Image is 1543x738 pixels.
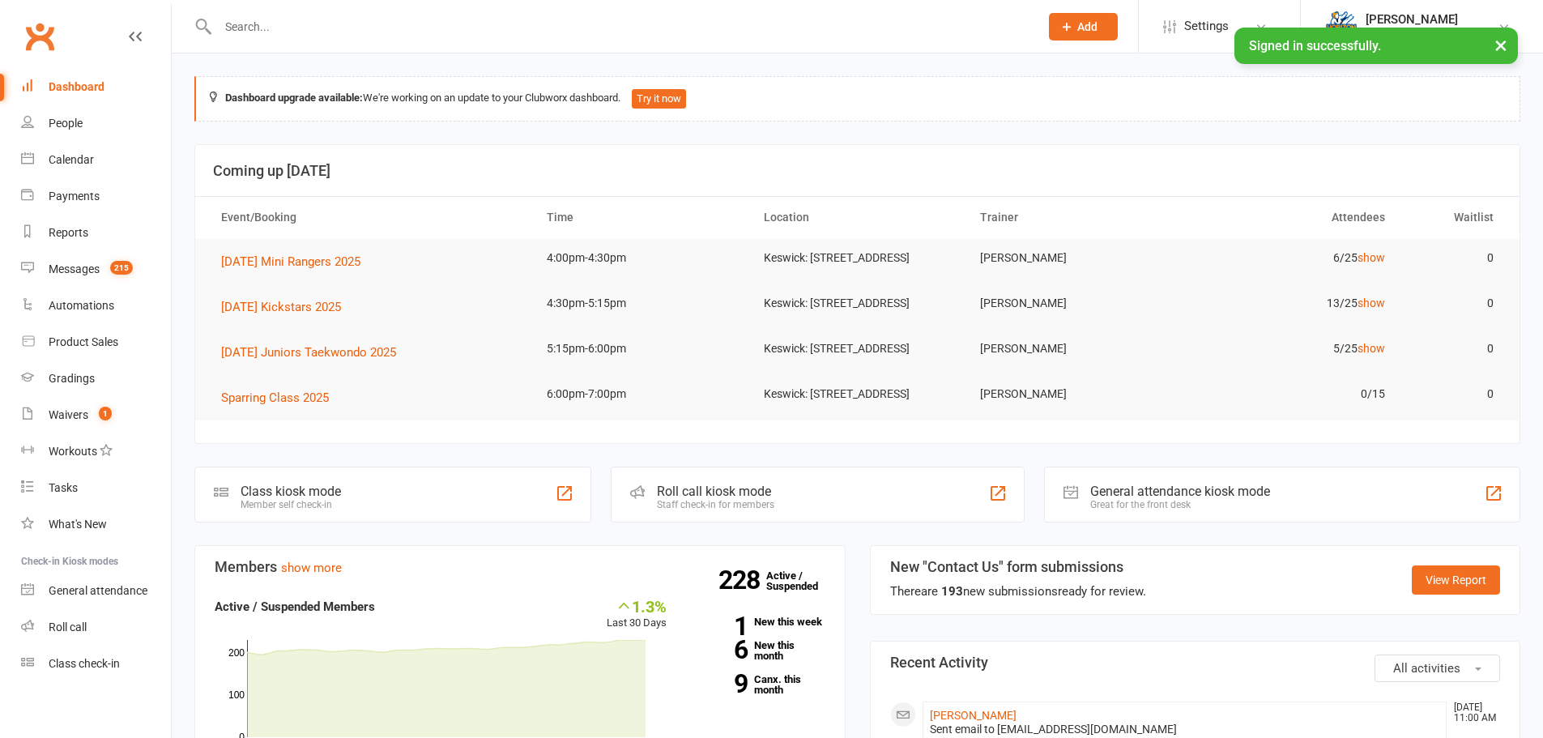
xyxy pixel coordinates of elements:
td: Keswick: [STREET_ADDRESS] [749,330,966,368]
td: [PERSON_NAME] [965,284,1183,322]
a: Calendar [21,142,171,178]
td: 6:00pm-7:00pm [532,375,749,413]
td: Keswick: [STREET_ADDRESS] [749,375,966,413]
strong: 9 [691,672,748,696]
a: Automations [21,288,171,324]
td: Keswick: [STREET_ADDRESS] [749,239,966,277]
span: Sent email to [EMAIL_ADDRESS][DOMAIN_NAME] [930,723,1177,736]
input: Search... [213,15,1028,38]
img: thumb_image1625461565.png [1325,11,1358,43]
span: [DATE] Juniors Taekwondo 2025 [221,345,396,360]
strong: 1 [691,614,748,638]
a: Clubworx [19,16,60,57]
button: [DATE] Juniors Taekwondo 2025 [221,343,407,362]
strong: 193 [941,584,963,599]
a: Waivers 1 [21,397,171,433]
th: Waitlist [1400,197,1508,238]
div: Great for the front desk [1090,499,1270,510]
div: Horizon Taekwondo [1366,27,1466,41]
div: Dashboard [49,80,104,93]
div: We're working on an update to your Clubworx dashboard. [194,76,1520,122]
th: Trainer [965,197,1183,238]
td: 0 [1400,239,1508,277]
div: Class kiosk mode [241,484,341,499]
div: Waivers [49,408,88,421]
div: Member self check-in [241,499,341,510]
td: 4:00pm-4:30pm [532,239,749,277]
a: show more [281,561,342,575]
div: Workouts [49,445,97,458]
a: [PERSON_NAME] [930,709,1017,722]
div: Class check-in [49,657,120,670]
span: Signed in successfully. [1249,38,1381,53]
td: 5:15pm-6:00pm [532,330,749,368]
span: [DATE] Kickstars 2025 [221,300,341,314]
td: 5/25 [1183,330,1400,368]
td: 4:30pm-5:15pm [532,284,749,322]
div: Roll call kiosk mode [657,484,774,499]
button: [DATE] Kickstars 2025 [221,297,352,317]
h3: Recent Activity [890,655,1501,671]
td: 0/15 [1183,375,1400,413]
a: Messages 215 [21,251,171,288]
a: Reports [21,215,171,251]
div: Messages [49,262,100,275]
a: Gradings [21,360,171,397]
span: Add [1077,20,1098,33]
a: What's New [21,506,171,543]
a: 6New this month [691,640,825,661]
a: Dashboard [21,69,171,105]
span: Settings [1184,8,1229,45]
div: Roll call [49,621,87,633]
a: show [1358,342,1385,355]
span: [DATE] Mini Rangers 2025 [221,254,360,269]
h3: Members [215,559,825,575]
td: 13/25 [1183,284,1400,322]
button: Add [1049,13,1118,41]
div: Automations [49,299,114,312]
div: There are new submissions ready for review. [890,582,1146,601]
strong: 6 [691,638,748,662]
button: [DATE] Mini Rangers 2025 [221,252,372,271]
span: All activities [1393,661,1460,676]
a: People [21,105,171,142]
a: Payments [21,178,171,215]
td: [PERSON_NAME] [965,330,1183,368]
a: show [1358,251,1385,264]
time: [DATE] 11:00 AM [1446,702,1499,723]
a: Tasks [21,470,171,506]
h3: Coming up [DATE] [213,163,1502,179]
a: Roll call [21,609,171,646]
div: 1.3% [607,597,667,615]
th: Location [749,197,966,238]
div: [PERSON_NAME] [1366,12,1466,27]
div: Payments [49,190,100,203]
td: Keswick: [STREET_ADDRESS] [749,284,966,322]
span: Sparring Class 2025 [221,390,329,405]
div: Tasks [49,481,78,494]
td: 0 [1400,375,1508,413]
button: All activities [1375,655,1500,682]
span: 215 [110,261,133,275]
a: 228Active / Suspended [766,558,838,604]
td: 6/25 [1183,239,1400,277]
div: Staff check-in for members [657,499,774,510]
div: Last 30 Days [607,597,667,632]
button: Sparring Class 2025 [221,388,340,407]
h3: New "Contact Us" form submissions [890,559,1146,575]
td: [PERSON_NAME] [965,239,1183,277]
th: Time [532,197,749,238]
div: What's New [49,518,107,531]
a: 9Canx. this month [691,674,825,695]
td: [PERSON_NAME] [965,375,1183,413]
th: Event/Booking [207,197,532,238]
div: Product Sales [49,335,118,348]
div: People [49,117,83,130]
strong: Dashboard upgrade available: [225,92,363,104]
td: 0 [1400,284,1508,322]
div: General attendance [49,584,147,597]
a: View Report [1412,565,1500,595]
strong: Active / Suspended Members [215,599,375,614]
a: 1New this week [691,616,825,627]
div: General attendance kiosk mode [1090,484,1270,499]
